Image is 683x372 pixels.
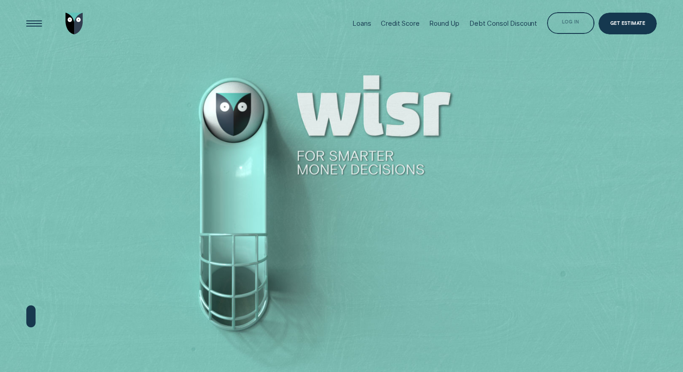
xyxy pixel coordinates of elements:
[599,13,657,34] a: Get Estimate
[352,19,371,28] div: Loans
[23,13,45,34] button: Open Menu
[381,19,419,28] div: Credit Score
[547,12,594,33] button: Log in
[469,19,537,28] div: Debt Consol Discount
[65,13,83,34] img: Wisr
[429,19,459,28] div: Round Up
